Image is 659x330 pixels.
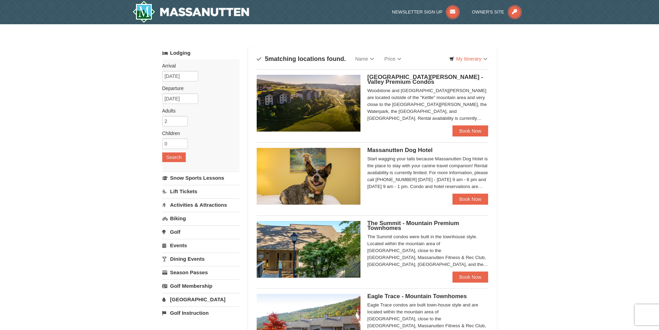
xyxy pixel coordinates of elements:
[367,233,488,268] div: The Summit condos were built in the townhouse style. Located within the mountain area of [GEOGRAP...
[472,9,522,15] a: Owner's Site
[162,306,239,319] a: Golf Instruction
[257,55,346,62] h4: matching locations found.
[162,198,239,211] a: Activities & Attractions
[452,271,488,283] a: Book Now
[367,87,488,122] div: Woodstone and [GEOGRAPHIC_DATA][PERSON_NAME] are located outside of the "Kettle" mountain area an...
[162,212,239,225] a: Biking
[265,55,268,62] span: 5
[257,221,360,278] img: 19219034-1-0eee7e00.jpg
[132,1,249,23] a: Massanutten Resort
[162,47,239,59] a: Lodging
[392,9,460,15] a: Newsletter Sign Up
[162,225,239,238] a: Golf
[162,152,186,162] button: Search
[350,52,379,66] a: Name
[162,171,239,184] a: Snow Sports Lessons
[367,220,459,231] span: The Summit - Mountain Premium Townhomes
[162,62,234,69] label: Arrival
[367,155,488,190] div: Start wagging your tails because Massanutten Dog Hotel is the place to stay with your canine trav...
[367,74,483,85] span: [GEOGRAPHIC_DATA][PERSON_NAME] - Valley Premium Condos
[452,125,488,136] a: Book Now
[162,130,234,137] label: Children
[367,147,433,153] span: Massanutten Dog Hotel
[472,9,504,15] span: Owner's Site
[162,239,239,252] a: Events
[162,266,239,279] a: Season Passes
[132,1,249,23] img: Massanutten Resort Logo
[162,107,234,114] label: Adults
[257,148,360,205] img: 27428181-5-81c892a3.jpg
[392,9,442,15] span: Newsletter Sign Up
[162,252,239,265] a: Dining Events
[162,185,239,198] a: Lift Tickets
[162,293,239,306] a: [GEOGRAPHIC_DATA]
[452,194,488,205] a: Book Now
[445,54,492,64] a: My Itinerary
[162,279,239,292] a: Golf Membership
[257,75,360,132] img: 19219041-4-ec11c166.jpg
[162,85,234,92] label: Departure
[367,293,467,300] span: Eagle Trace - Mountain Townhomes
[379,52,406,66] a: Price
